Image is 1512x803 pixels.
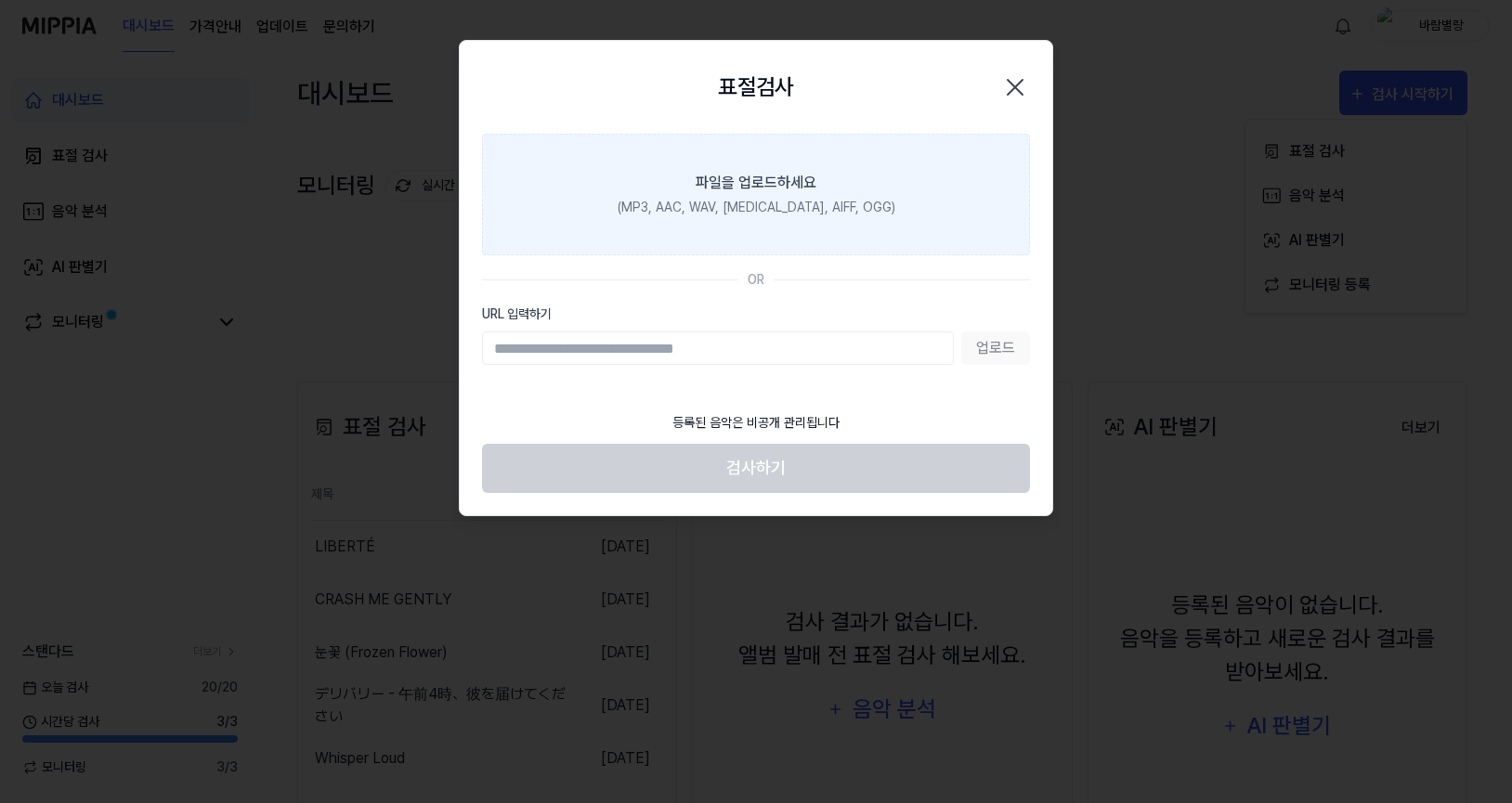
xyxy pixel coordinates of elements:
[661,402,851,444] div: 등록된 음악은 비공개 관리됩니다
[618,198,895,217] div: (MP3, AAC, WAV, [MEDICAL_DATA], AIFF, OGG)
[482,304,1030,324] label: URL 입력하기
[696,172,816,194] div: 파일을 업로드하세요
[748,270,764,290] div: OR
[718,71,794,104] h2: 표절검사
